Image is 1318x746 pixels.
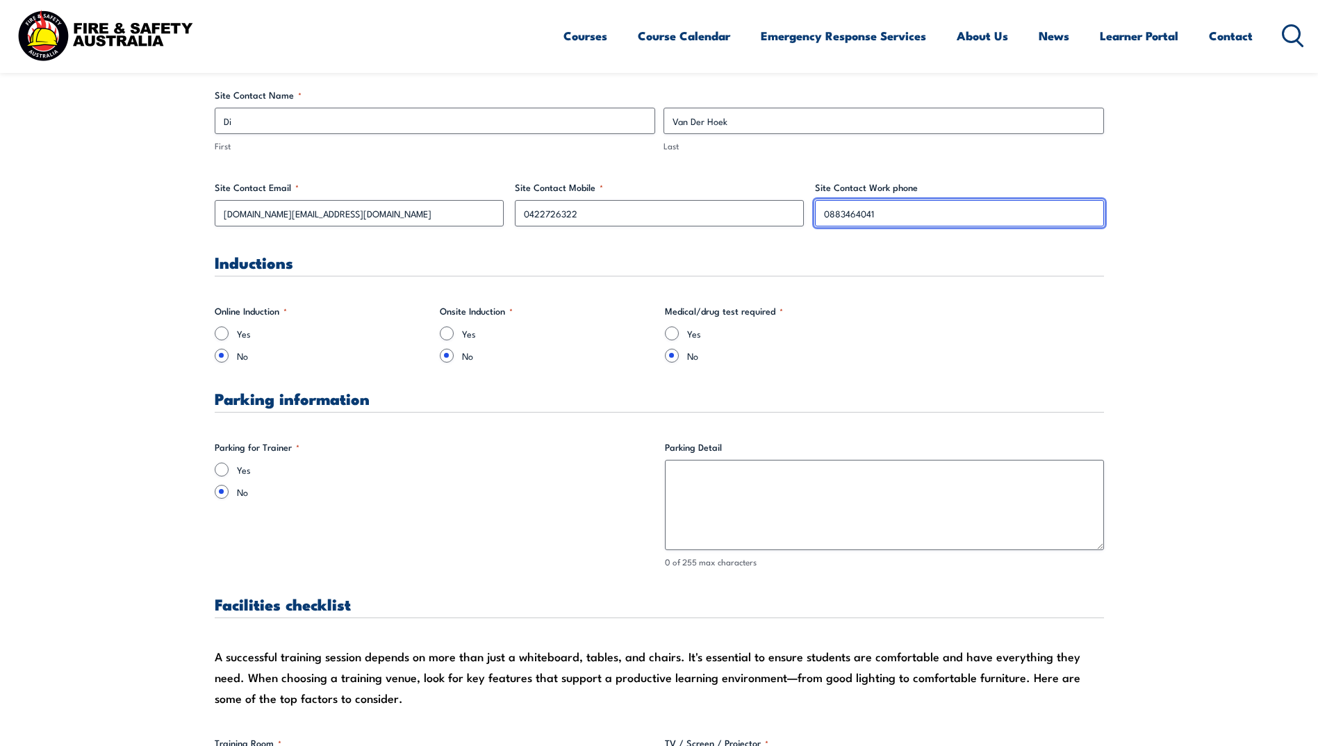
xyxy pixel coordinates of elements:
[215,390,1104,406] h3: Parking information
[215,181,504,194] label: Site Contact Email
[638,17,730,54] a: Course Calendar
[665,440,1104,454] label: Parking Detail
[237,349,429,363] label: No
[665,304,783,318] legend: Medical/drug test required
[215,646,1104,708] div: A successful training session depends on more than just a whiteboard, tables, and chairs. It's es...
[1039,17,1069,54] a: News
[957,17,1008,54] a: About Us
[462,326,654,340] label: Yes
[761,17,926,54] a: Emergency Response Services
[563,17,607,54] a: Courses
[664,140,1104,153] label: Last
[687,326,879,340] label: Yes
[665,556,1104,569] div: 0 of 255 max characters
[515,181,804,194] label: Site Contact Mobile
[1209,17,1253,54] a: Contact
[687,349,879,363] label: No
[462,349,654,363] label: No
[237,326,429,340] label: Yes
[215,254,1104,270] h3: Inductions
[815,181,1104,194] label: Site Contact Work phone
[237,485,654,499] label: No
[215,88,302,102] legend: Site Contact Name
[215,304,287,318] legend: Online Induction
[440,304,513,318] legend: Onsite Induction
[215,440,299,454] legend: Parking for Trainer
[215,140,655,153] label: First
[237,463,654,476] label: Yes
[215,596,1104,612] h3: Facilities checklist
[1100,17,1178,54] a: Learner Portal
